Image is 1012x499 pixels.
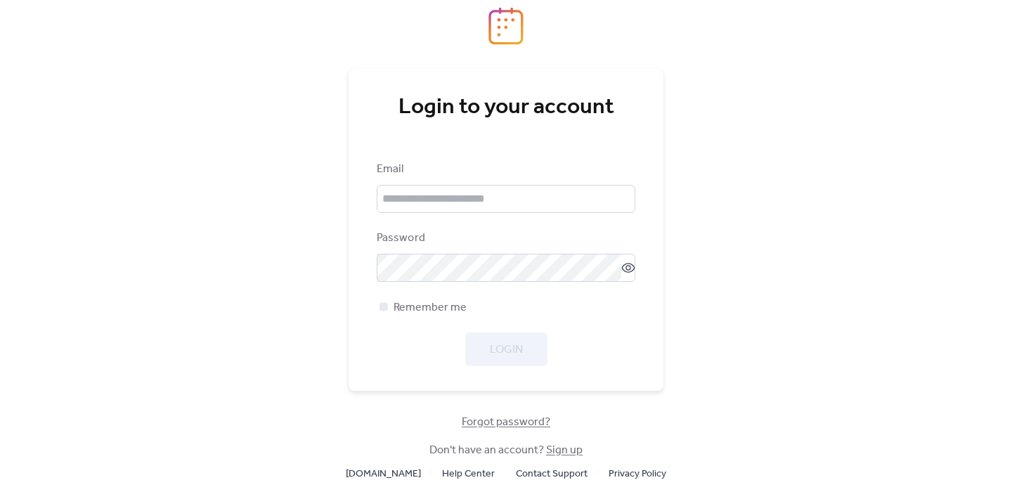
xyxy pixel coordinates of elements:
a: Contact Support [516,465,588,482]
div: Email [377,161,632,178]
a: Privacy Policy [609,465,666,482]
div: Password [377,230,632,247]
a: Sign up [546,439,583,461]
span: [DOMAIN_NAME] [346,466,421,483]
span: Privacy Policy [609,466,666,483]
a: [DOMAIN_NAME] [346,465,421,482]
div: Login to your account [377,93,635,122]
img: logo [488,7,524,45]
a: Forgot password? [462,418,550,426]
span: Don't have an account? [429,442,583,459]
span: Help Center [442,466,495,483]
a: Help Center [442,465,495,482]
span: Contact Support [516,466,588,483]
span: Forgot password? [462,414,550,431]
span: Remember me [394,299,467,316]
